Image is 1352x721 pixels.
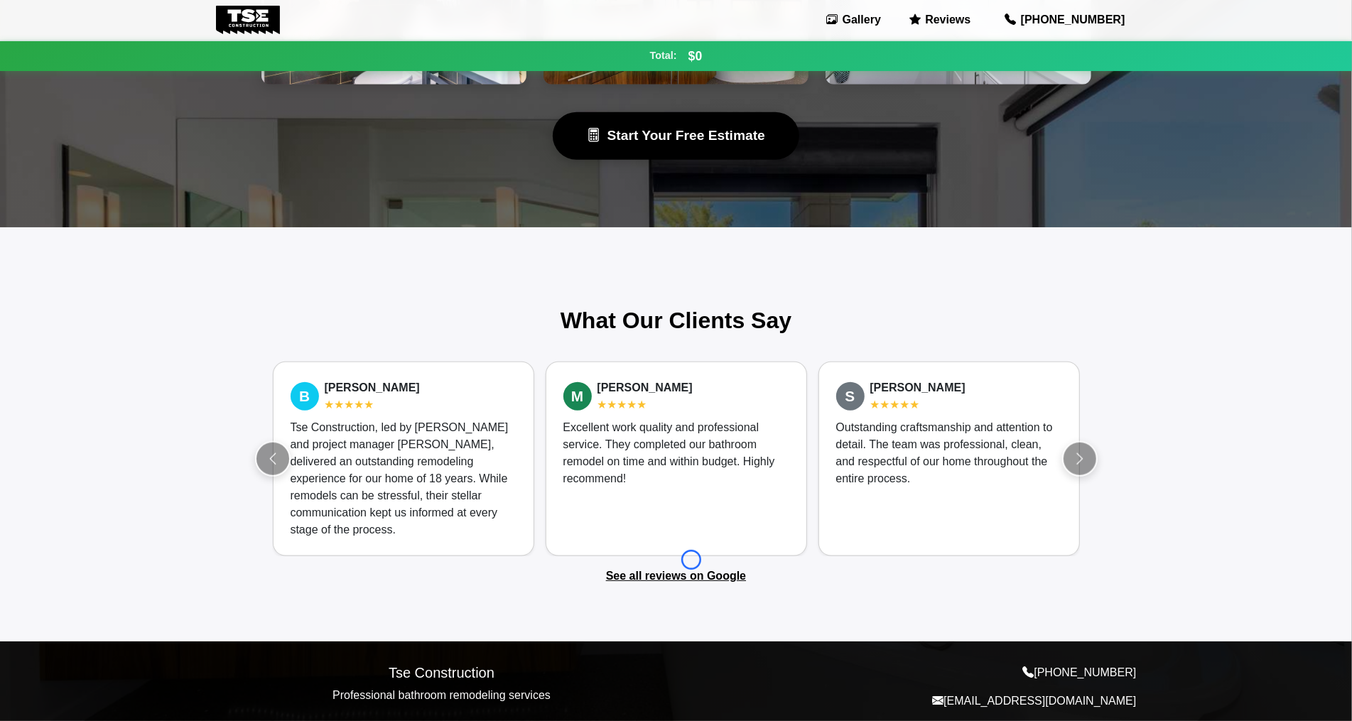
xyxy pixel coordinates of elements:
span: ★★★★★ [597,399,647,411]
div: Outstanding craftsmanship and attention to detail. The team was professional, clean, and respectf... [836,419,1062,487]
img: Tse Construction [216,6,281,34]
a: [PHONE_NUMBER] [993,6,1136,34]
span: ★★★★★ [325,399,374,411]
span: B [291,382,319,411]
span: $0 [688,47,703,65]
p: [EMAIL_ADDRESS][DOMAIN_NAME] [685,693,1137,710]
div: Excellent work quality and professional service. They completed our bathroom remodel on time and ... [563,419,789,487]
strong: [PERSON_NAME] [870,381,966,394]
span: S [836,382,865,411]
strong: [PERSON_NAME] [597,381,693,394]
button: Start Your Free Estimate [553,112,799,160]
h2: What Our Clients Say [273,307,1080,334]
a: See all reviews on Google [606,570,746,582]
div: Tse Construction, led by [PERSON_NAME] and project manager [PERSON_NAME], delivered an outstandin... [291,419,517,538]
a: Reviews [904,9,976,31]
span: M [563,382,592,411]
span: ★★★★★ [870,399,920,411]
p: Professional bathroom remodeling services [216,687,668,704]
h5: Tse Construction [216,664,668,681]
p: [PHONE_NUMBER] [685,664,1137,681]
strong: [PERSON_NAME] [325,381,420,394]
a: Gallery [821,9,887,31]
span: Total: [650,48,677,64]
